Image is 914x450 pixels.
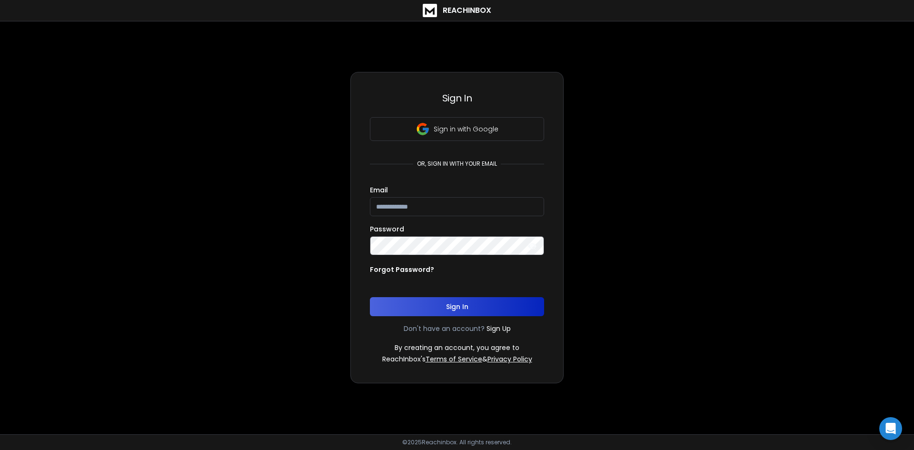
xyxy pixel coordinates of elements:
[370,91,544,105] h3: Sign In
[434,124,498,134] p: Sign in with Google
[370,187,388,193] label: Email
[487,354,532,364] a: Privacy Policy
[370,297,544,316] button: Sign In
[370,117,544,141] button: Sign in with Google
[423,4,437,17] img: logo
[423,4,491,17] a: ReachInbox
[402,439,512,446] p: © 2025 Reachinbox. All rights reserved.
[879,417,902,440] div: Open Intercom Messenger
[395,343,519,352] p: By creating an account, you agree to
[404,324,485,333] p: Don't have an account?
[413,160,501,168] p: or, sign in with your email
[370,265,434,274] p: Forgot Password?
[370,226,404,232] label: Password
[443,5,491,16] h1: ReachInbox
[487,324,511,333] a: Sign Up
[426,354,482,364] a: Terms of Service
[382,354,532,364] p: ReachInbox's &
